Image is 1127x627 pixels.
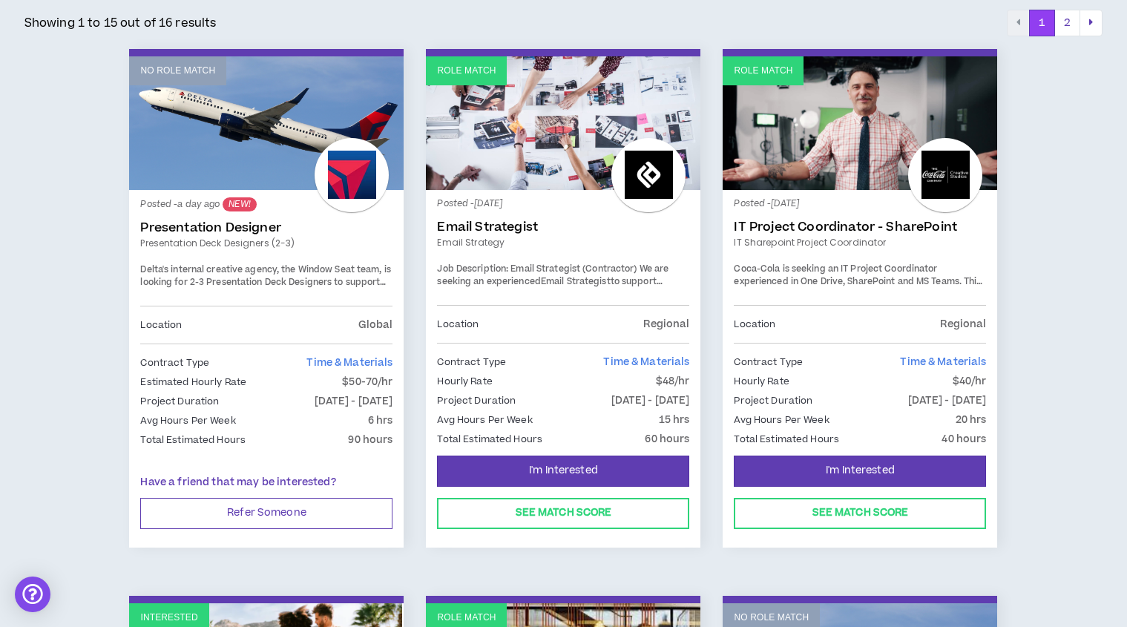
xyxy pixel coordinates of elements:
p: Regional [940,316,986,332]
p: [DATE] - [DATE] [908,393,987,409]
p: Contract Type [140,355,209,371]
p: Location [734,316,775,332]
a: Role Match [426,56,700,190]
div: Open Intercom Messenger [15,577,50,612]
p: Have a friend that may be interested? [140,475,392,490]
strong: Job Description: Email Strategist (Contractor) [437,263,637,275]
p: 6 hrs [368,413,393,429]
p: 40 hours [942,431,986,447]
a: Role Match [723,56,997,190]
p: Contract Type [734,354,803,370]
p: Total Estimated Hours [734,431,839,447]
p: 90 hours [348,432,392,448]
p: Project Duration [734,393,812,409]
a: Email Strategy [437,236,689,249]
p: Hourly Rate [437,373,492,390]
p: Showing 1 to 15 out of 16 results [24,14,217,32]
span: I'm Interested [826,464,895,478]
a: Presentation Deck Designers (2-3) [140,237,392,250]
span: Time & Materials [603,355,689,370]
p: Regional [643,316,689,332]
p: [DATE] - [DATE] [611,393,690,409]
p: Project Duration [140,393,219,410]
span: Delta's internal creative agency, the Window Seat team, is looking for 2-3 Presentation Deck Desi... [140,263,390,315]
p: $40/hr [953,373,987,390]
p: No Role Match [734,611,809,625]
p: Avg Hours Per Week [437,412,532,428]
p: Posted - [DATE] [437,197,689,211]
p: Interested [140,611,197,625]
p: Role Match [437,64,496,78]
nav: pagination [1007,10,1103,36]
span: We are seeking an experienced [437,263,668,289]
p: 15 hrs [659,412,690,428]
p: Avg Hours Per Week [140,413,235,429]
p: Posted - a day ago [140,197,392,211]
a: No Role Match [129,56,404,190]
sup: NEW! [223,197,256,211]
strong: Email Strategist [541,275,611,288]
button: See Match Score [437,498,689,529]
p: Avg Hours Per Week [734,412,829,428]
p: $50-70/hr [342,374,392,390]
p: 20 hrs [956,412,987,428]
a: Presentation Designer [140,220,392,235]
span: Time & Materials [900,355,986,370]
p: Project Duration [437,393,516,409]
p: Total Estimated Hours [437,431,542,447]
p: Role Match [437,611,496,625]
span: I'm Interested [529,464,598,478]
p: 60 hours [645,431,689,447]
p: Location [140,317,182,333]
p: Role Match [734,64,792,78]
p: No Role Match [140,64,215,78]
p: Posted - [DATE] [734,197,986,211]
p: Estimated Hourly Rate [140,374,246,390]
a: IT Project Coordinator - SharePoint [734,220,986,234]
button: 1 [1029,10,1055,36]
p: Contract Type [437,354,506,370]
a: Email Strategist [437,220,689,234]
span: Coca-Cola is seeking an IT Project Coordinator experienced in One Drive, SharePoint and MS Teams.... [734,263,982,327]
p: Location [437,316,479,332]
button: See Match Score [734,498,986,529]
p: [DATE] - [DATE] [315,393,393,410]
button: I'm Interested [437,456,689,487]
button: Refer Someone [140,498,392,529]
p: Global [358,317,393,333]
button: 2 [1054,10,1080,36]
a: IT Sharepoint Project Coordinator [734,236,986,249]
span: Time & Materials [306,355,392,370]
button: I'm Interested [734,456,986,487]
p: Hourly Rate [734,373,789,390]
p: $48/hr [656,373,690,390]
p: Total Estimated Hours [140,432,246,448]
